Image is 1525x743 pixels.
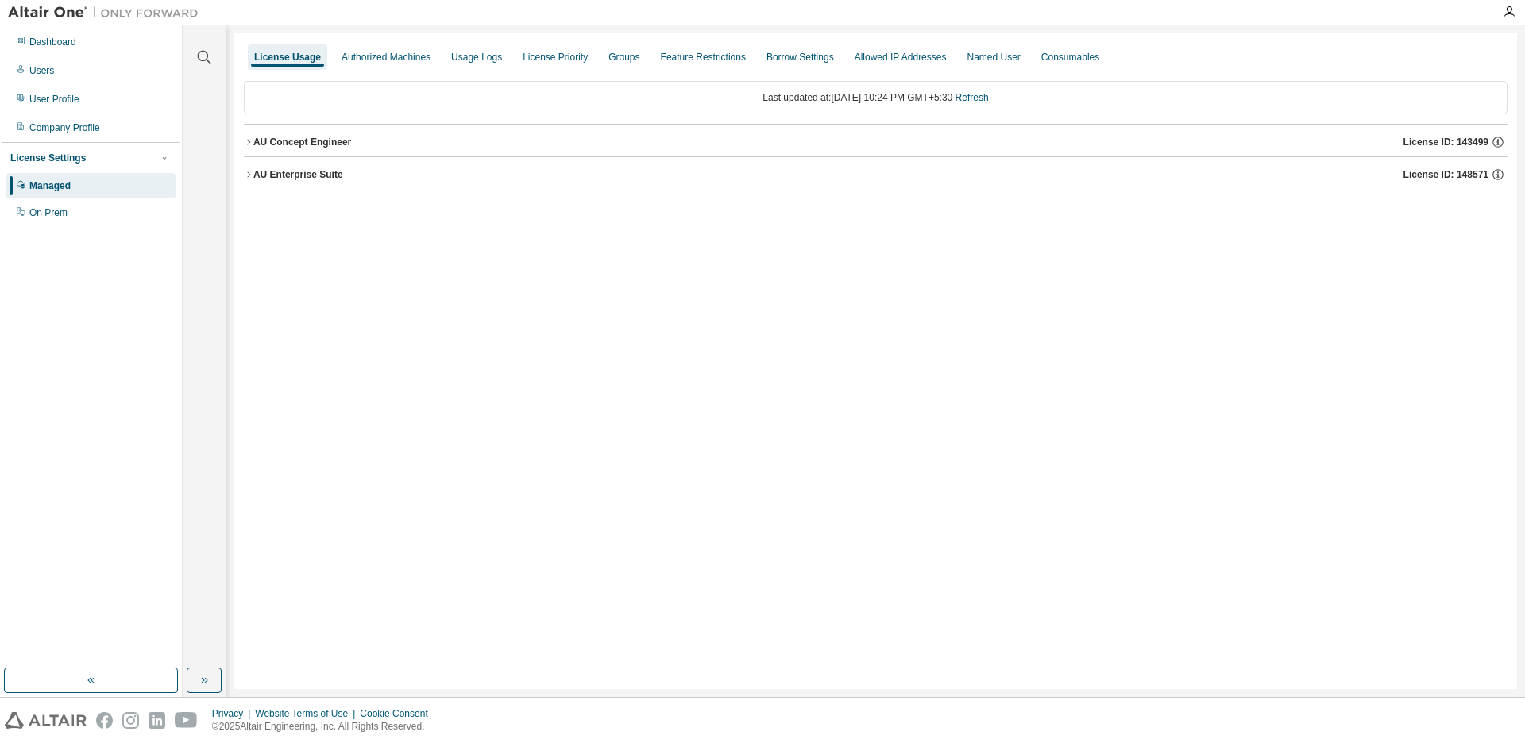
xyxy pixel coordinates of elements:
[122,712,139,729] img: instagram.svg
[244,125,1508,160] button: AU Concept EngineerLicense ID: 143499
[967,51,1020,64] div: Named User
[1403,136,1488,148] span: License ID: 143499
[29,93,79,106] div: User Profile
[255,707,360,720] div: Website Terms of Use
[10,152,86,164] div: License Settings
[360,707,437,720] div: Cookie Consent
[244,157,1508,192] button: AU Enterprise SuiteLicense ID: 148571
[608,51,639,64] div: Groups
[1403,168,1488,181] span: License ID: 148571
[8,5,207,21] img: Altair One
[244,81,1508,114] div: Last updated at: [DATE] 10:24 PM GMT+5:30
[855,51,947,64] div: Allowed IP Addresses
[29,36,76,48] div: Dashboard
[96,712,113,729] img: facebook.svg
[212,707,255,720] div: Privacy
[29,121,100,134] div: Company Profile
[451,51,502,64] div: Usage Logs
[253,136,351,148] div: AU Concept Engineer
[29,64,54,77] div: Users
[956,92,989,103] a: Refresh
[1041,51,1099,64] div: Consumables
[5,712,87,729] img: altair_logo.svg
[212,720,438,733] p: © 2025 Altair Engineering, Inc. All Rights Reserved.
[253,168,343,181] div: AU Enterprise Suite
[523,51,588,64] div: License Priority
[766,51,834,64] div: Borrow Settings
[342,51,430,64] div: Authorized Machines
[175,712,198,729] img: youtube.svg
[29,206,68,219] div: On Prem
[661,51,746,64] div: Feature Restrictions
[254,51,321,64] div: License Usage
[29,179,71,192] div: Managed
[149,712,165,729] img: linkedin.svg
